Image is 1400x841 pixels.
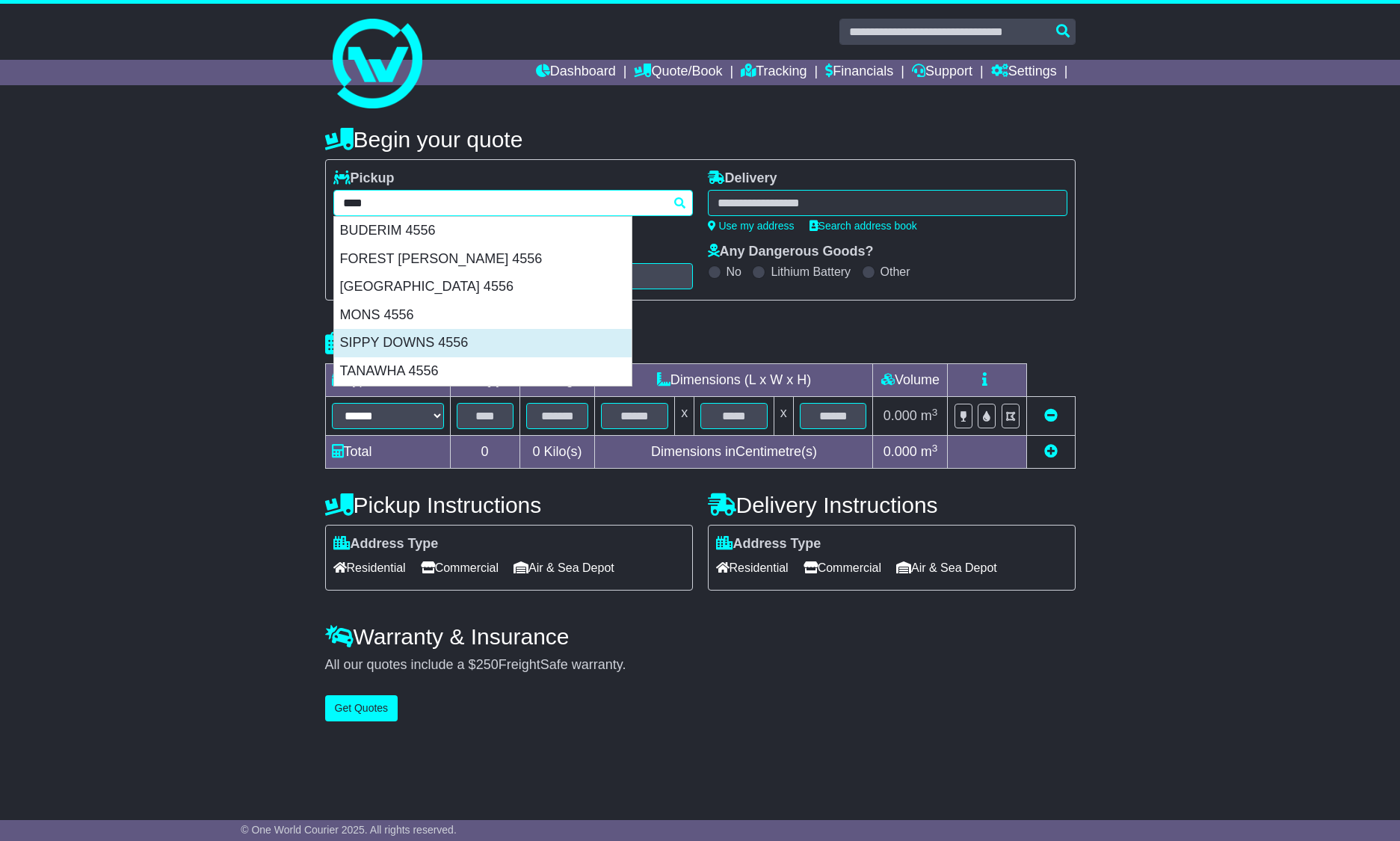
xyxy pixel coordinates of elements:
a: Search address book [810,220,917,232]
span: Residential [716,556,789,579]
td: x [774,397,793,436]
span: m [921,444,938,459]
h4: Begin your quote [325,127,1076,152]
sup: 3 [932,443,938,454]
a: Remove this item [1044,408,1058,423]
span: 0 [532,444,540,459]
span: Air & Sea Depot [514,556,614,579]
td: x [675,397,694,436]
label: Address Type [716,536,821,552]
label: Pickup [333,170,395,187]
a: Financials [825,60,893,85]
a: Tracking [741,60,807,85]
td: Volume [873,364,948,397]
div: BUDERIM 4556 [334,217,632,245]
span: Commercial [421,556,499,579]
span: m [921,408,938,423]
typeahead: Please provide city [333,190,693,216]
label: Address Type [333,536,439,552]
a: Add new item [1044,444,1058,459]
div: FOREST [PERSON_NAME] 4556 [334,245,632,274]
span: Air & Sea Depot [896,556,997,579]
span: 0.000 [884,408,917,423]
a: Settings [991,60,1057,85]
button: Get Quotes [325,695,398,721]
label: No [727,265,741,279]
div: SIPPY DOWNS 4556 [334,329,632,357]
h4: Pickup Instructions [325,493,693,517]
a: Dashboard [536,60,616,85]
span: 250 [476,657,499,672]
td: 0 [450,436,519,469]
td: Dimensions (L x W x H) [595,364,873,397]
td: Type [325,364,450,397]
label: Any Dangerous Goods? [708,244,874,260]
td: Kilo(s) [519,436,595,469]
span: Residential [333,556,406,579]
label: Delivery [708,170,777,187]
span: © One World Courier 2025. All rights reserved. [241,824,457,836]
div: MONS 4556 [334,301,632,330]
span: 0.000 [884,444,917,459]
td: Total [325,436,450,469]
td: Dimensions in Centimetre(s) [595,436,873,469]
a: Support [912,60,972,85]
div: TANAWHA 4556 [334,357,632,386]
h4: Delivery Instructions [708,493,1076,517]
sup: 3 [932,407,938,418]
div: All our quotes include a $ FreightSafe warranty. [325,657,1076,674]
h4: Warranty & Insurance [325,624,1076,649]
label: Lithium Battery [771,265,851,279]
h4: Package details | [325,331,513,356]
label: Other [881,265,910,279]
span: Commercial [804,556,881,579]
div: [GEOGRAPHIC_DATA] 4556 [334,273,632,301]
a: Quote/Book [634,60,722,85]
a: Use my address [708,220,795,232]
